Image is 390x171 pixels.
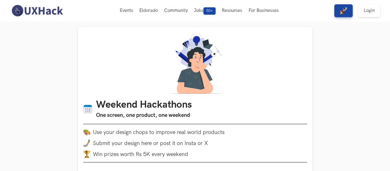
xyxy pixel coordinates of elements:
img: palette.png [83,128,91,136]
h3: One screen, one product, one weekend [96,111,192,120]
img: mobile-in-hand.png [83,139,91,147]
li: Use your design chops to improve real world products [83,128,307,136]
a: Login [358,4,380,17]
img: A designer thinking [166,32,225,94]
img: Calendar icon [83,104,92,114]
h1: Weekend Hackathons [96,99,192,111]
li: Win prizes worth Rs 5K every weekend [83,151,307,158]
img: UXHack-logo.png [10,4,64,17]
span: 50+ [203,7,216,15]
img: rocket [340,7,347,14]
img: trophy.png [83,151,91,158]
span: Submit your design here or post it on Insta or X [93,140,208,147]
